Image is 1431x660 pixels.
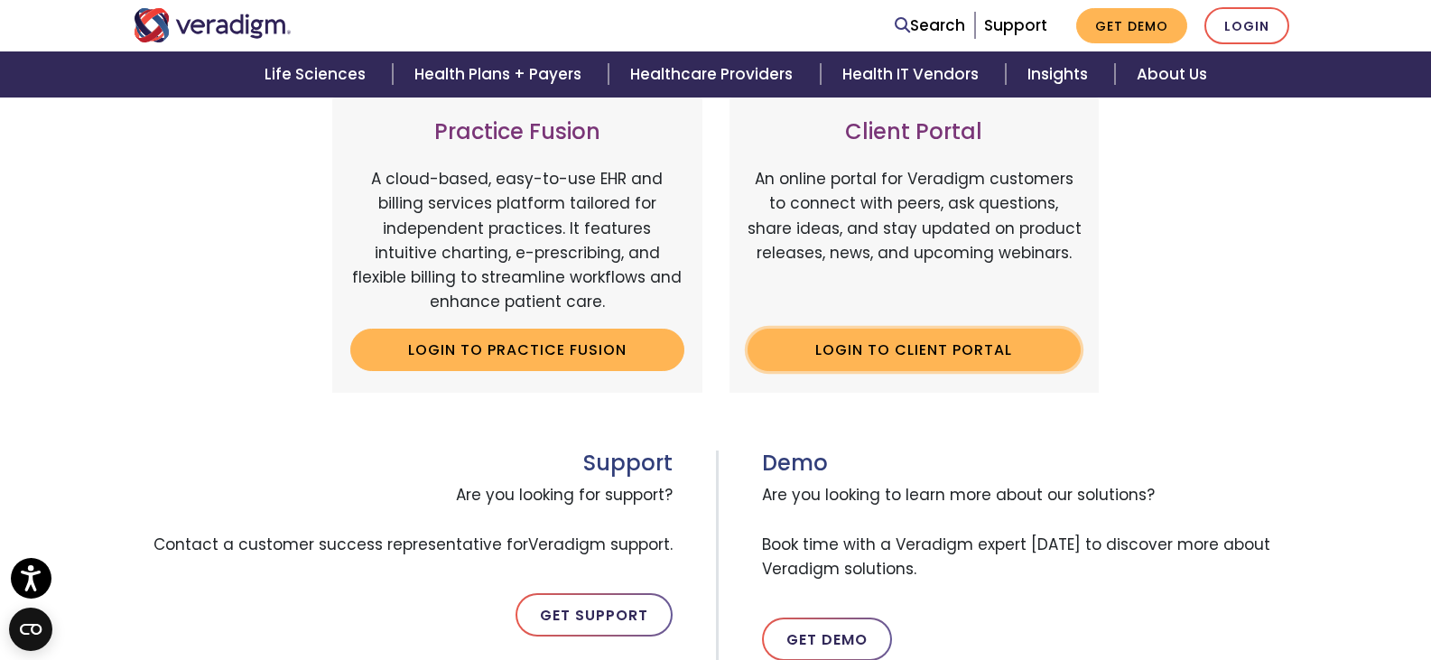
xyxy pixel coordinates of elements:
p: A cloud-based, easy-to-use EHR and billing services platform tailored for independent practices. ... [350,167,684,314]
a: Login to Practice Fusion [350,329,684,370]
h3: Practice Fusion [350,119,684,145]
h3: Client Portal [748,119,1082,145]
a: Search [895,14,965,38]
span: Are you looking to learn more about our solutions? Book time with a Veradigm expert [DATE] to dis... [762,476,1298,589]
span: Veradigm support. [528,534,673,555]
a: Health IT Vendors [821,51,1006,98]
a: Insights [1006,51,1115,98]
iframe: Drift Chat Widget [1084,530,1409,638]
a: Get Support [516,593,673,637]
img: Veradigm logo [134,8,292,42]
h3: Support [134,451,673,477]
a: Health Plans + Payers [393,51,609,98]
a: About Us [1115,51,1229,98]
a: Login [1204,7,1289,44]
h3: Demo [762,451,1298,477]
a: Get Demo [1076,8,1187,43]
a: Support [984,14,1047,36]
p: An online portal for Veradigm customers to connect with peers, ask questions, share ideas, and st... [748,167,1082,314]
span: Are you looking for support? Contact a customer success representative for [134,476,673,564]
a: Life Sciences [243,51,393,98]
a: Login to Client Portal [748,329,1082,370]
button: Open CMP widget [9,608,52,651]
a: Healthcare Providers [609,51,820,98]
